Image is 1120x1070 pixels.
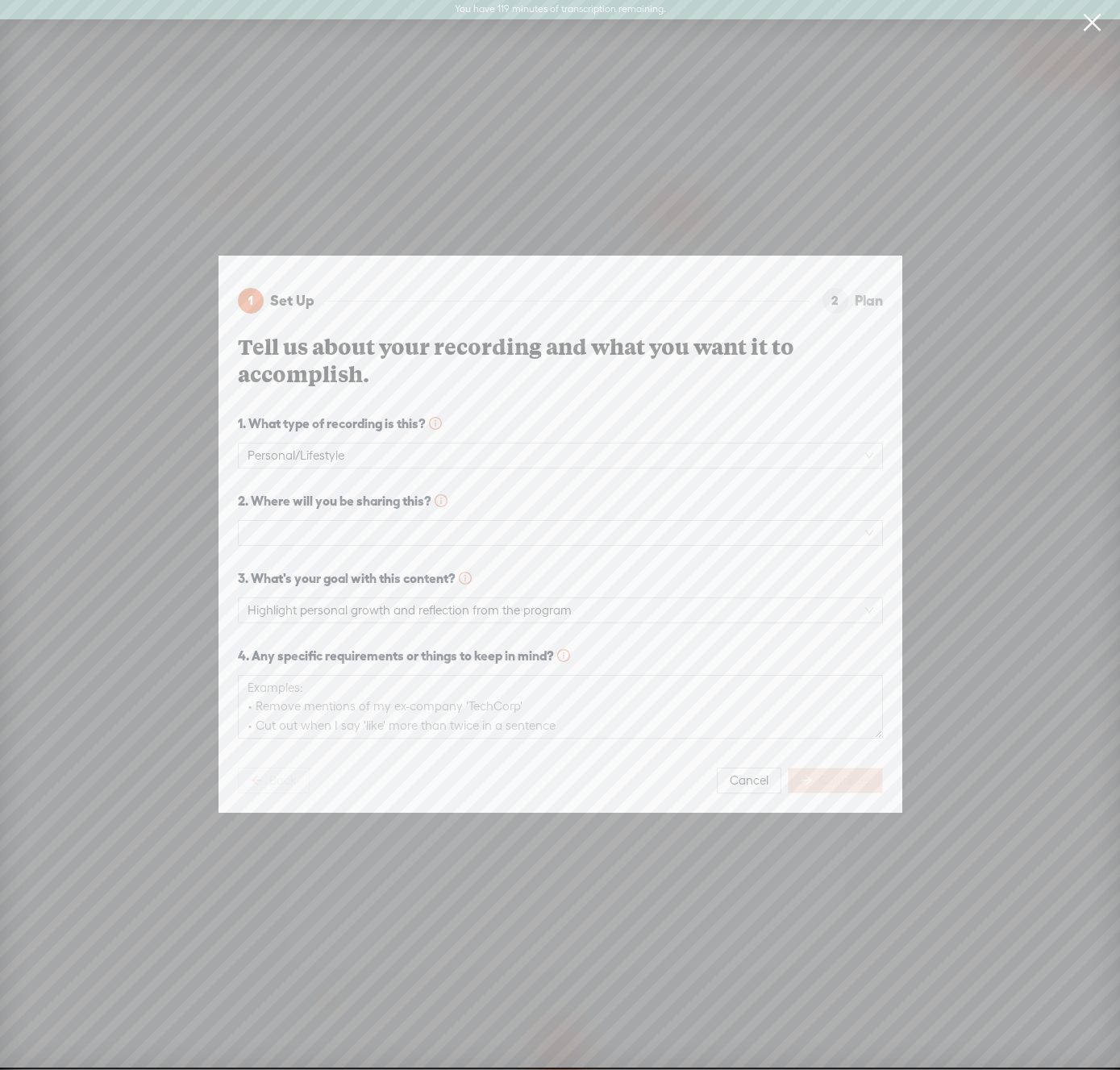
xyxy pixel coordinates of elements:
[855,288,883,314] div: Plan
[248,443,873,468] span: Personal/Lifestyle
[429,417,442,430] span: info-circle
[270,288,327,314] div: Set Up
[435,494,448,507] span: info-circle
[717,768,781,793] button: Cancel
[459,572,472,585] span: info-circle
[248,598,873,622] span: Highlight personal growth and reflection from the program
[238,414,442,433] strong: 1. What type of recording is this?
[730,772,768,789] span: Cancel
[831,294,839,307] span: 2
[557,649,570,662] span: info-circle
[238,491,448,510] strong: 2. Where will you be sharing this?
[238,568,472,588] strong: 3. What's your goal with this content?
[238,333,883,388] h3: Tell us about your recording and what you want it to accomplish.
[238,646,570,665] strong: 4. Any specific requirements or things to keep in mind?
[248,294,253,307] span: 1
